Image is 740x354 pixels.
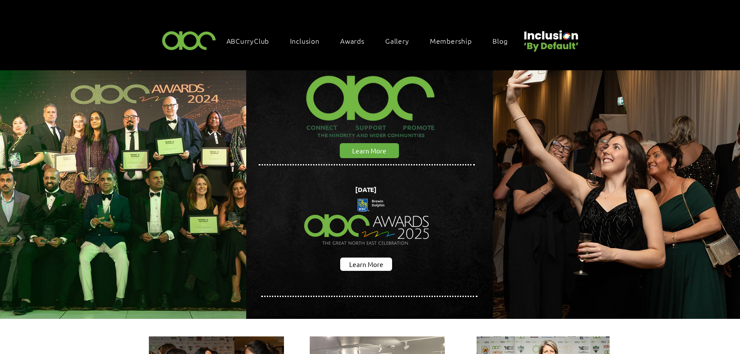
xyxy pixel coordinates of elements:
a: Gallery [381,32,422,50]
span: Inclusion [290,36,320,45]
a: Membership [426,32,485,50]
a: Blog [488,32,520,50]
a: Learn More [340,143,399,158]
span: THE MINORITY AND WIDER COMMUNITIES [317,132,425,138]
div: Inclusion [286,32,332,50]
span: ABCurryClub [227,36,269,45]
span: CONNECT SUPPORT PROMOTE [306,123,435,132]
span: Awards [340,36,365,45]
span: Learn More [349,260,384,269]
nav: Site [222,32,521,50]
a: Learn More [340,258,392,271]
img: Northern Insights Double Pager Apr 2025.png [296,183,438,262]
span: [DATE] [355,185,377,194]
div: Awards [336,32,378,50]
span: Blog [492,36,507,45]
span: Learn More [352,146,387,155]
img: abc background hero black.png [246,70,493,316]
a: ABCurryClub [222,32,282,50]
span: Membership [430,36,472,45]
img: Untitled design (22).png [521,23,580,53]
img: ABC-Logo-Blank-Background-01-01-2.png [160,27,219,53]
img: ABC-Logo-Blank-Background-01-01-2_edited.png [302,65,439,123]
span: Gallery [385,36,409,45]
